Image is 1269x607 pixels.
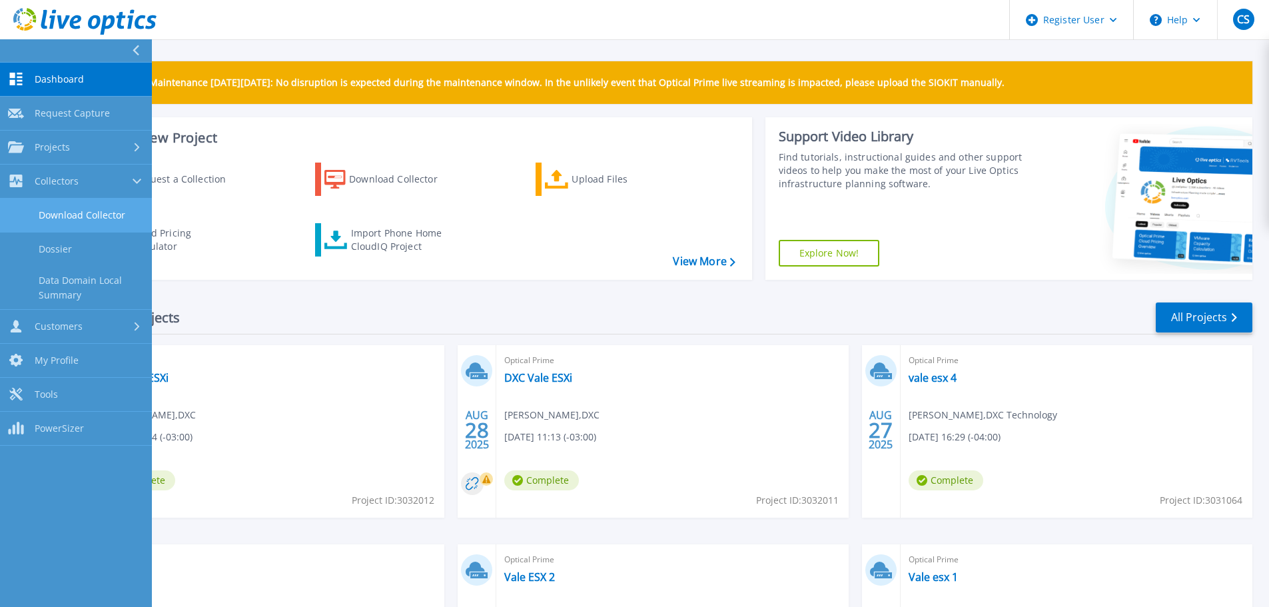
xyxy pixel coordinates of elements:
span: Optical Prime [101,353,436,368]
div: Cloud Pricing Calculator [131,227,237,253]
span: Customers [35,320,83,332]
span: Collectors [35,175,79,187]
a: Request a Collection [95,163,243,196]
a: Explore Now! [779,240,880,267]
span: Request Capture [35,107,110,119]
h3: Start a New Project [95,131,735,145]
span: Tools [35,388,58,400]
span: Optical Prime [909,552,1244,567]
span: 27 [869,424,893,436]
a: Vale ESX 2 [504,570,555,584]
a: vale esx 4 [909,371,957,384]
p: Scheduled Maintenance [DATE][DATE]: No disruption is expected during the maintenance window. In t... [99,77,1005,88]
span: [PERSON_NAME] , DXC Technology [909,408,1057,422]
span: [DATE] 16:29 (-04:00) [909,430,1001,444]
a: All Projects [1156,303,1252,332]
span: Project ID: 3032011 [756,493,839,508]
div: Support Video Library [779,128,1027,145]
div: Import Phone Home CloudIQ Project [351,227,455,253]
span: Project ID: 3032012 [352,493,434,508]
a: Cloud Pricing Calculator [95,223,243,257]
div: Upload Files [572,166,678,193]
span: Project ID: 3031064 [1160,493,1242,508]
a: Download Collector [315,163,464,196]
span: Complete [504,470,579,490]
span: Projects [35,141,70,153]
div: Find tutorials, instructional guides and other support videos to help you make the most of your L... [779,151,1027,191]
span: Optical Prime [909,353,1244,368]
span: Complete [909,470,983,490]
span: Optical Prime [101,552,436,567]
span: CS [1237,14,1250,25]
div: AUG 2025 [464,406,490,454]
span: My Profile [35,354,79,366]
span: PowerSizer [35,422,84,434]
div: Request a Collection [133,166,239,193]
span: Dashboard [35,73,84,85]
span: Optical Prime [504,353,840,368]
a: Upload Files [536,163,684,196]
a: View More [673,255,735,268]
span: 28 [465,424,489,436]
span: [PERSON_NAME] , DXC [504,408,600,422]
span: Optical Prime [504,552,840,567]
span: [DATE] 11:13 (-03:00) [504,430,596,444]
div: Download Collector [349,166,456,193]
a: DXC Vale ESXi [504,371,572,384]
a: Vale esx 1 [909,570,958,584]
div: AUG 2025 [868,406,893,454]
